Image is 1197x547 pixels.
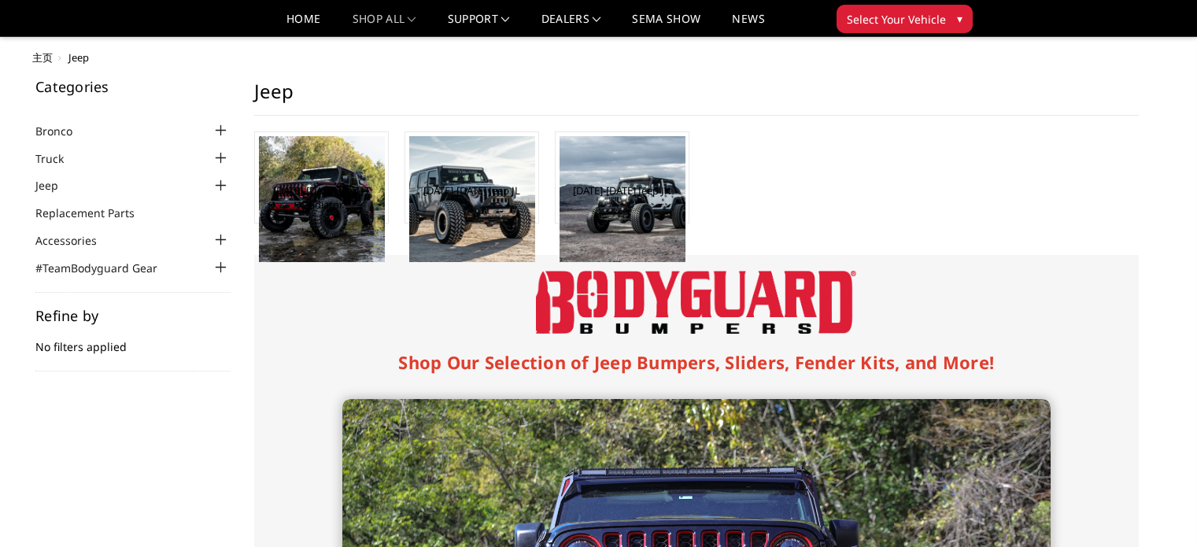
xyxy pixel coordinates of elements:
[541,13,601,36] a: Dealers
[448,13,510,36] a: Support
[847,11,946,28] span: Select Your Vehicle
[957,10,962,27] span: ▾
[35,79,231,94] h5: Categories
[35,260,177,276] a: #TeamBodyguard Gear
[342,349,1051,375] h1: Shop Our Selection of Jeep Bumpers, Sliders, Fender Kits, and More!
[35,150,83,167] a: Truck
[68,50,89,65] span: Jeep
[353,13,416,36] a: shop all
[32,50,53,65] a: 主页
[286,13,320,36] a: Home
[35,123,92,139] a: Bronco
[259,183,384,212] a: [DATE]-[DATE] Jeep JT Gladiator
[35,232,116,249] a: Accessories
[536,271,856,334] img: Bodyguard Bumpers Logo
[35,309,231,371] div: No filters applied
[35,177,78,194] a: Jeep
[254,79,1139,116] h1: Jeep
[632,13,700,36] a: SEMA Show
[35,205,154,221] a: Replacement Parts
[837,5,973,33] button: Select Your Vehicle
[35,309,231,323] h5: Refine by
[573,183,671,198] a: [DATE]-[DATE] Jeep JK
[423,183,520,198] a: [DATE]-[DATE] Jeep JL
[732,13,764,36] a: News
